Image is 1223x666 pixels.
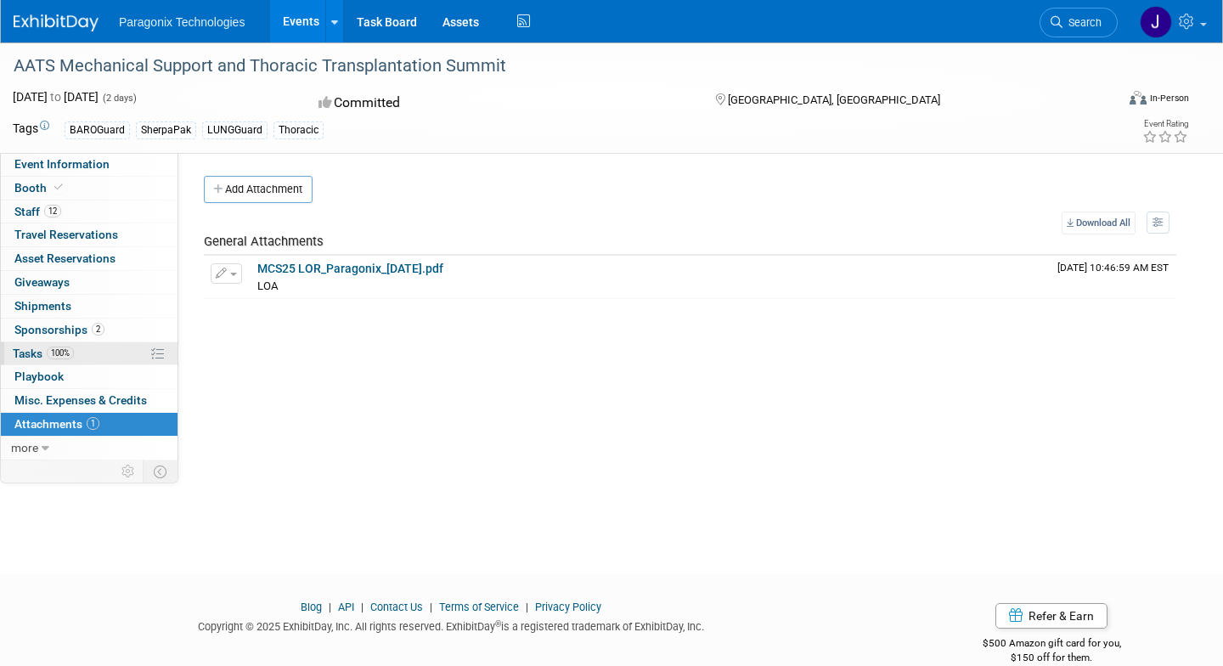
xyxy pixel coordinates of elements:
div: Committed [313,88,689,118]
div: Event Format [1014,88,1189,114]
span: Event Information [14,157,110,171]
span: 1 [87,417,99,430]
span: Paragonix Technologies [119,15,245,29]
span: to [48,90,64,104]
div: SherpaPak [136,121,196,139]
div: Copyright © 2025 ExhibitDay, Inc. All rights reserved. ExhibitDay is a registered trademark of Ex... [13,615,888,635]
span: [DATE] [DATE] [13,90,99,104]
a: Event Information [1,153,178,176]
a: Asset Reservations [1,247,178,270]
a: Playbook [1,365,178,388]
a: Tasks100% [1,342,178,365]
div: $150 off for them. [914,651,1189,665]
span: | [521,601,533,613]
a: Download All [1062,212,1136,234]
a: Staff12 [1,200,178,223]
span: | [357,601,368,613]
a: Privacy Policy [535,601,601,613]
div: Thoracic [273,121,324,139]
a: Refer & Earn [995,603,1107,629]
a: Sponsorships2 [1,319,178,341]
span: Staff [14,205,61,218]
img: ExhibitDay [14,14,99,31]
img: Format-Inperson.png [1130,91,1147,104]
img: Joshua Jones [1140,6,1172,38]
a: Blog [301,601,322,613]
div: In-Person [1149,92,1189,104]
a: Attachments1 [1,413,178,436]
span: | [426,601,437,613]
td: Upload Timestamp [1051,256,1176,298]
a: Booth [1,177,178,200]
a: more [1,437,178,460]
span: Shipments [14,299,71,313]
td: Tags [13,120,49,139]
span: Sponsorships [14,323,104,336]
span: Search [1062,16,1102,29]
a: Contact Us [370,601,423,613]
a: Travel Reservations [1,223,178,246]
span: 12 [44,205,61,217]
i: Booth reservation complete [54,183,63,192]
span: Giveaways [14,275,70,289]
a: Misc. Expenses & Credits [1,389,178,412]
span: Playbook [14,370,64,383]
span: | [324,601,335,613]
span: LOA [257,279,279,292]
span: Tasks [13,347,74,360]
span: (2 days) [101,93,137,104]
a: API [338,601,354,613]
a: Shipments [1,295,178,318]
span: 100% [47,347,74,359]
sup: ® [495,619,501,629]
div: $500 Amazon gift card for you, [914,625,1189,664]
button: Add Attachment [204,176,313,203]
span: 2 [92,323,104,336]
td: Toggle Event Tabs [144,460,178,483]
a: Giveaways [1,271,178,294]
span: Misc. Expenses & Credits [14,393,147,407]
span: Booth [14,181,66,195]
span: more [11,441,38,454]
div: AATS Mechanical Support and Thoracic Transplantation Summit [8,51,1089,82]
span: [GEOGRAPHIC_DATA], [GEOGRAPHIC_DATA] [728,93,940,106]
div: Event Rating [1142,120,1188,128]
span: Asset Reservations [14,251,116,265]
span: Attachments [14,417,99,431]
a: MCS25 LOR_Paragonix_[DATE].pdf [257,262,443,275]
a: Terms of Service [439,601,519,613]
div: BAROGuard [65,121,130,139]
span: Travel Reservations [14,228,118,241]
a: Search [1040,8,1118,37]
div: LUNGGuard [202,121,268,139]
span: Upload Timestamp [1057,262,1169,274]
td: Personalize Event Tab Strip [114,460,144,483]
span: General Attachments [204,234,324,249]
